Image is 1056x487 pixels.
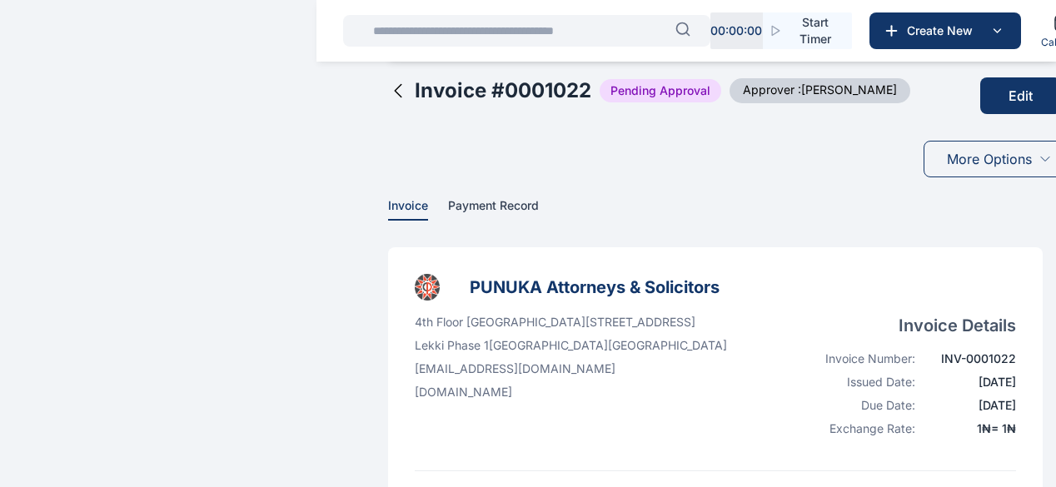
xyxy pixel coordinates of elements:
p: 00 : 00 : 00 [710,22,762,39]
span: Payment Record [448,198,539,216]
div: Invoice Number: [808,350,915,367]
h4: Invoice Details [808,314,1016,337]
span: Approver : [PERSON_NAME] [730,78,910,103]
h3: PUNUKA Attorneys & Solicitors [470,274,720,301]
span: Create New [900,22,987,39]
span: Start Timer [792,14,839,47]
span: More Options [947,149,1032,169]
p: [DOMAIN_NAME] [415,384,727,400]
p: 4th Floor [GEOGRAPHIC_DATA][STREET_ADDRESS] [415,314,727,330]
button: Create New [869,12,1021,49]
span: Pending Approval [600,79,721,102]
div: Issued Date: [808,374,915,390]
h2: Invoice # 0001022 [415,77,591,104]
div: [DATE] [925,374,1016,390]
div: Due Date: [808,397,915,414]
div: INV-0001022 [925,350,1016,367]
span: Invoice [388,198,428,216]
div: Exchange Rate: [808,420,915,437]
div: 1 ₦ = 1 ₦ [925,420,1016,437]
p: [EMAIL_ADDRESS][DOMAIN_NAME] [415,360,727,377]
div: [DATE] [925,397,1016,414]
button: Start Timer [763,12,852,49]
img: businessLogo [415,274,440,301]
p: Lekki Phase 1 [GEOGRAPHIC_DATA] [GEOGRAPHIC_DATA] [415,337,727,354]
